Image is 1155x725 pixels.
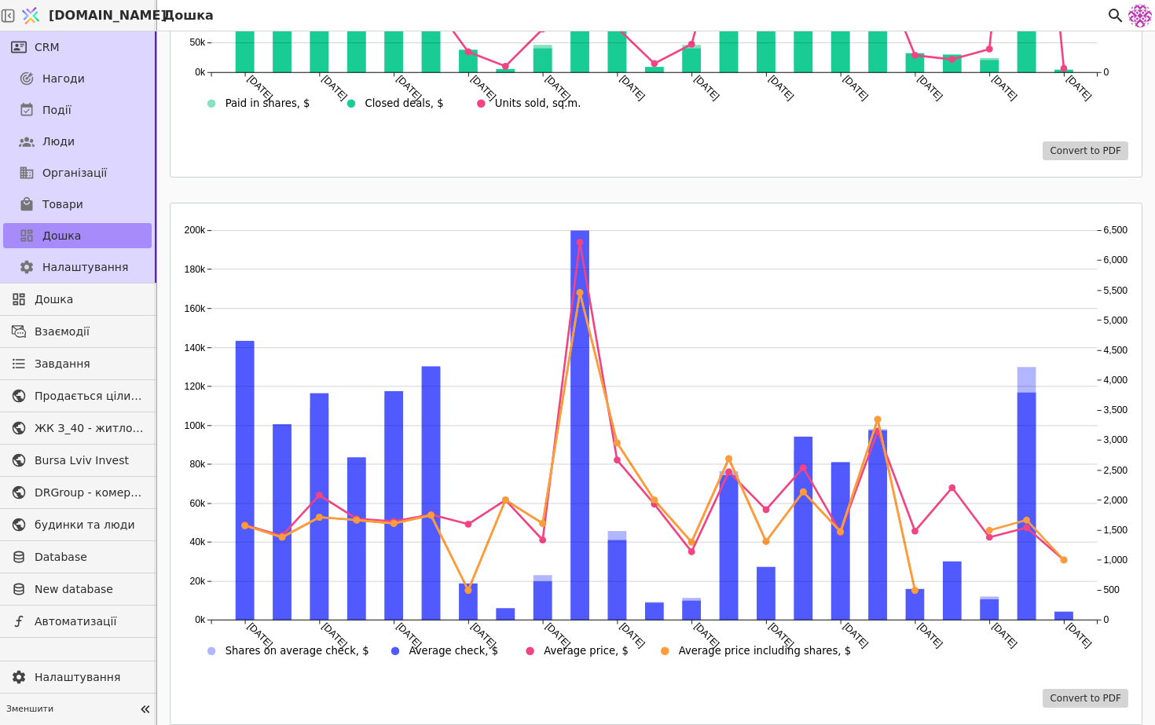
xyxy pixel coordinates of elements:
[1103,525,1127,536] text: 1,500
[1103,375,1127,386] text: 4,000
[1065,73,1094,102] text: [DATE]
[3,512,152,537] a: будинки та люди
[42,71,85,87] span: Нагоди
[1103,285,1127,296] text: 5,500
[544,621,573,650] text: [DATE]
[42,196,83,213] span: Товари
[1103,315,1127,326] text: 5,000
[6,703,134,716] span: Зменшити
[246,621,275,650] text: [DATE]
[1103,465,1127,476] text: 2,500
[246,73,275,102] text: [DATE]
[189,498,206,509] text: 60k
[189,37,206,48] text: 50k
[394,73,423,102] text: [DATE]
[1103,345,1127,356] text: 4,500
[1128,4,1152,27] img: 137b5da8a4f5046b86490006a8dec47a
[185,264,206,275] text: 180k
[3,287,152,312] a: Дошка
[157,6,214,25] h2: Дошка
[3,160,152,185] a: Організації
[3,665,152,690] a: Налаштування
[1103,584,1120,595] text: 500
[189,536,206,547] text: 40k
[19,1,42,31] img: Logo
[49,6,167,25] span: [DOMAIN_NAME]
[1103,225,1127,236] text: 6,500
[42,102,71,119] span: Події
[1103,434,1127,445] text: 3,000
[3,319,152,344] a: Взаємодії
[679,645,851,657] text: Average price including shares, $
[35,581,144,598] span: New database
[35,324,144,340] span: Взаємодії
[1103,405,1127,416] text: 3,500
[3,609,152,634] a: Автоматизації
[16,1,157,31] a: [DOMAIN_NAME]
[1103,614,1109,625] text: 0
[42,165,107,181] span: Організації
[469,73,498,102] text: [DATE]
[3,383,152,408] a: Продається цілий будинок [PERSON_NAME] нерухомість
[1103,67,1109,78] text: 0
[3,223,152,248] a: Дошка
[3,577,152,602] a: New database
[1103,254,1127,265] text: 6,000
[841,621,871,650] text: [DATE]
[692,73,721,102] text: [DATE]
[544,645,629,657] text: Average price, $
[365,97,443,109] text: Closed deals, $
[42,228,81,244] span: Дошка
[42,134,75,150] span: Люди
[1043,141,1128,160] button: Convert to PDF
[3,97,152,123] a: Події
[618,621,647,650] text: [DATE]
[1043,689,1128,708] button: Convert to PDF
[469,621,498,650] text: [DATE]
[3,129,152,154] a: Люди
[185,342,206,353] text: 140k
[990,73,1019,102] text: [DATE]
[35,517,144,533] span: будинки та люди
[35,291,144,308] span: Дошка
[1103,495,1127,506] text: 2,000
[225,97,310,109] text: Paid in shares, $
[3,448,152,473] a: Bursa Lviv Invest
[185,420,206,431] text: 100k
[409,645,498,657] text: Average check, $
[3,66,152,91] a: Нагоди
[692,621,721,650] text: [DATE]
[3,416,152,441] a: ЖК З_40 - житлова та комерційна нерухомість класу Преміум
[35,420,144,437] span: ЖК З_40 - житлова та комерційна нерухомість класу Преміум
[1065,621,1094,650] text: [DATE]
[35,669,144,686] span: Налаштування
[35,613,144,630] span: Автоматизації
[544,73,573,102] text: [DATE]
[767,73,796,102] text: [DATE]
[35,485,144,501] span: DRGroup - комерційна нерухоомість
[3,544,152,569] a: Database
[35,388,144,405] span: Продається цілий будинок [PERSON_NAME] нерухомість
[35,39,60,56] span: CRM
[915,73,944,102] text: [DATE]
[35,356,90,372] span: Завдання
[35,549,144,566] span: Database
[320,621,349,650] text: [DATE]
[3,351,152,376] a: Завдання
[1103,555,1127,566] text: 1,000
[3,192,152,217] a: Товари
[225,645,369,657] text: Shares on average check, $
[394,621,423,650] text: [DATE]
[189,459,206,470] text: 80k
[841,73,871,102] text: [DATE]
[195,67,206,78] text: 0k
[185,381,206,392] text: 120k
[618,73,647,102] text: [DATE]
[42,259,128,276] span: Налаштування
[320,73,349,102] text: [DATE]
[189,576,206,587] text: 20k
[3,480,152,505] a: DRGroup - комерційна нерухоомість
[915,621,944,650] text: [DATE]
[3,35,152,60] a: CRM
[185,303,206,314] text: 160k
